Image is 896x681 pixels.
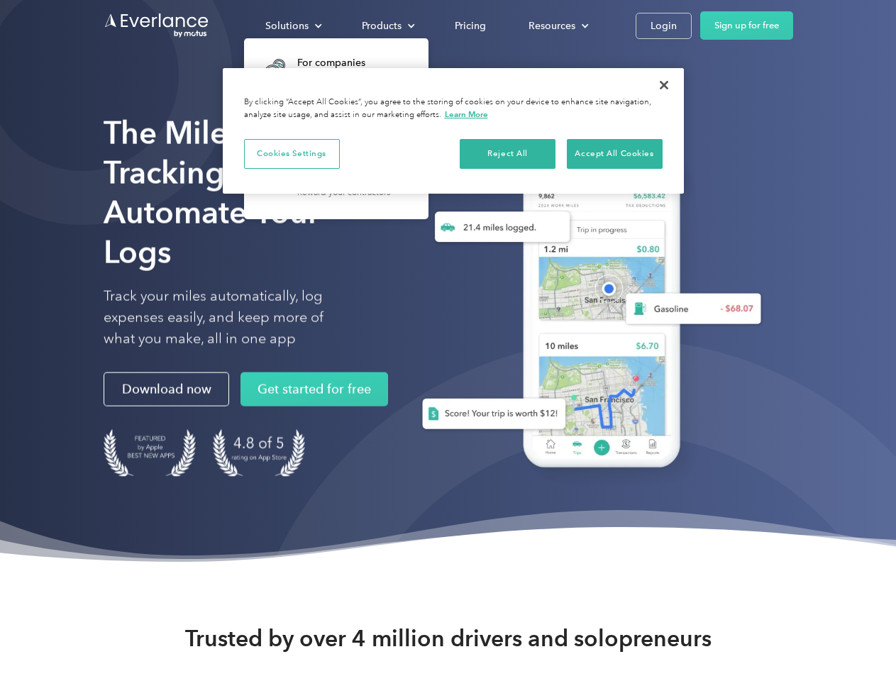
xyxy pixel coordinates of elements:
img: 4.9 out of 5 stars on the app store [213,429,305,477]
img: Everlance, mileage tracker app, expense tracking app [399,135,773,489]
div: Products [348,13,426,38]
a: More information about your privacy, opens in a new tab [445,109,488,119]
p: Track your miles automatically, log expenses easily, and keep more of what you make, all in one app [104,286,357,350]
div: Cookie banner [223,68,684,194]
button: Cookies Settings [244,139,340,169]
strong: Trusted by over 4 million drivers and solopreneurs [185,624,712,653]
a: Login [636,13,692,39]
div: Resources [529,17,575,35]
a: Download now [104,372,229,406]
div: Resources [514,13,600,38]
div: By clicking “Accept All Cookies”, you agree to the storing of cookies on your device to enhance s... [244,96,663,121]
button: Close [648,70,680,101]
div: Solutions [251,13,333,38]
a: Go to homepage [104,12,210,39]
a: For companiesEasy vehicle reimbursements [251,47,417,93]
div: Products [362,17,402,35]
div: Privacy [223,68,684,194]
div: Login [651,17,677,35]
button: Reject All [460,139,555,169]
img: Badge for Featured by Apple Best New Apps [104,429,196,477]
div: Pricing [455,17,486,35]
button: Accept All Cookies [567,139,663,169]
a: Sign up for free [700,11,793,40]
a: Get started for free [240,372,388,406]
nav: Solutions [244,38,428,219]
div: Solutions [265,17,309,35]
div: For companies [297,56,410,70]
a: Pricing [441,13,500,38]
